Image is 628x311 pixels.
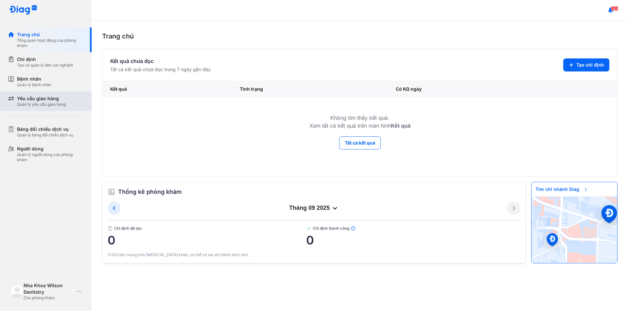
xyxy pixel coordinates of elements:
[17,95,66,102] div: Yêu cầu giao hàng
[108,252,520,258] div: (*)Dữ liệu mang tính [MEDICAL_DATA] khảo, có thể có sai số chênh lệch nhỏ.
[532,182,592,196] span: Tìm chi nhánh Diag
[391,122,410,129] b: Kết quả
[118,187,182,196] span: Thống kê phòng khám
[24,295,74,301] div: Chủ phòng khám
[108,226,113,231] img: document.50c4cfd0.svg
[17,132,73,138] div: Quản lý bảng đối chiếu dịch vụ
[17,31,84,38] div: Trang chủ
[17,126,73,132] div: Bảng đối chiếu dịch vụ
[102,98,617,136] td: Không tìm thấy kết quả. Xem tất cả kết quả trên màn hình
[17,146,84,152] div: Người dùng
[17,63,73,68] div: Tạo và quản lý đơn xét nghiệm
[102,31,618,41] div: Trang chủ
[17,76,51,82] div: Bệnh nhân
[576,62,604,68] span: Tạo chỉ định
[306,226,520,231] span: Chỉ định thành công
[110,57,211,65] div: Kết quả chưa đọc
[102,81,232,98] div: Kết quả
[17,82,51,87] div: Quản lý bệnh nhân
[17,38,84,48] div: Tổng quan hoạt động của phòng khám
[121,204,507,212] div: tháng 09 2025
[306,234,520,247] span: 0
[388,81,554,98] div: Có KQ ngày
[110,66,211,73] div: Tất cả kết quả chưa đọc trong 7 ngày gần đây
[108,188,115,196] img: order.5a6da16c.svg
[339,136,381,149] button: Tất cả kết quả
[17,102,66,107] div: Quản lý yêu cầu giao hàng
[17,56,73,63] div: Chỉ định
[232,81,388,98] div: Tình trạng
[17,152,84,163] div: Quản lý người dùng của phòng khám
[24,282,74,295] div: Nha Khoa Wilson Dentistry
[351,226,356,231] img: info.7e716105.svg
[10,285,24,298] img: logo
[108,226,306,231] span: Chỉ định đã tạo
[108,234,306,247] span: 0
[9,5,37,15] img: logo
[563,58,609,71] button: Tạo chỉ định
[306,226,311,231] img: checked-green.01cc79e0.svg
[611,6,618,11] span: 103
